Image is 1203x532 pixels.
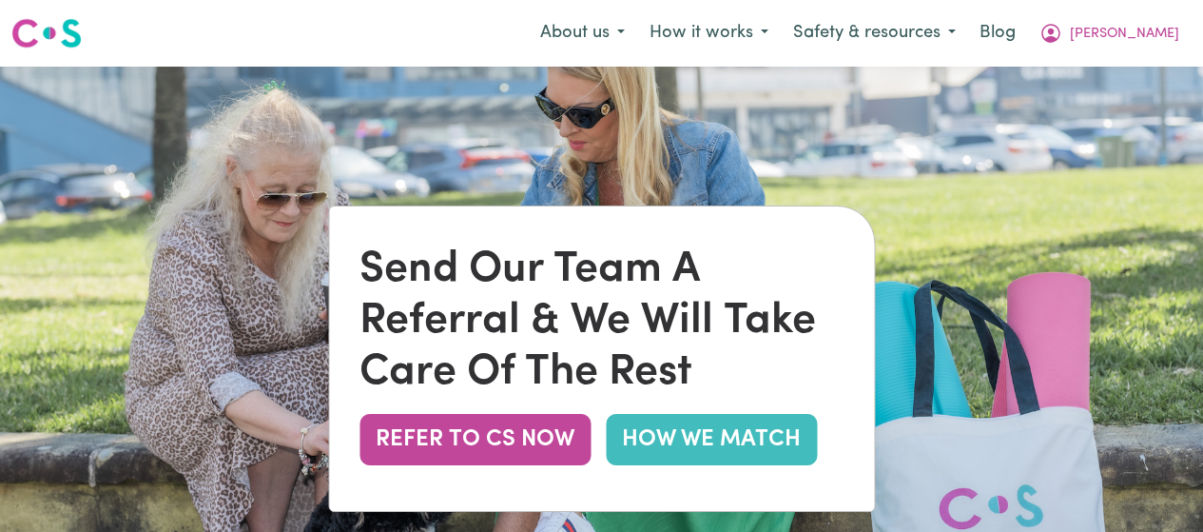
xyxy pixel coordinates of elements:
button: REFER TO CS NOW [359,414,591,465]
div: Send Our Team A Referral & We Will Take Care Of The Rest [359,245,844,399]
button: Safety & resources [781,13,968,53]
img: Careseekers logo [11,16,82,50]
a: Blog [968,12,1027,54]
a: Careseekers logo [11,11,82,55]
button: About us [528,13,637,53]
span: [PERSON_NAME] [1070,24,1179,45]
button: How it works [637,13,781,53]
a: HOW WE MATCH [606,414,817,465]
button: My Account [1027,13,1192,53]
